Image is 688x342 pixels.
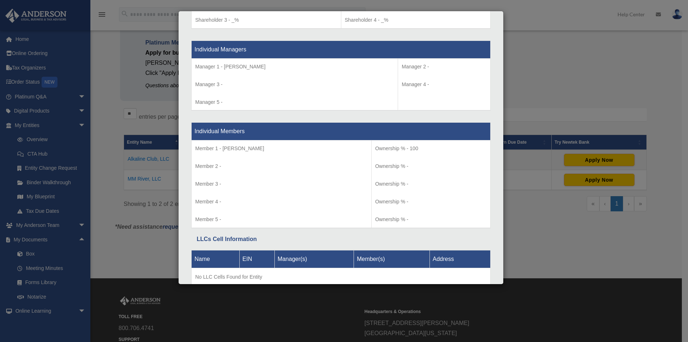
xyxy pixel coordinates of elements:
p: Manager 1 - [PERSON_NAME] [195,62,394,71]
p: Manager 3 - [195,80,394,89]
p: Shareholder 4 - _% [345,16,487,25]
p: Manager 4 - [402,80,487,89]
p: Member 3 - [195,180,368,189]
th: Address [430,250,490,268]
p: Ownership % - [375,162,487,171]
p: Shareholder 3 - _% [195,16,337,25]
p: Ownership % - 100 [375,144,487,153]
p: Manager 2 - [402,62,487,71]
th: Individual Managers [192,41,491,58]
p: Ownership % - [375,215,487,224]
p: Manager 5 - [195,98,394,107]
th: EIN [239,250,274,268]
td: No LLC Cells Found for Entity [192,268,491,286]
th: Name [192,250,240,268]
div: LLCs Cell Information [197,234,485,244]
p: Member 5 - [195,215,368,224]
p: Member 4 - [195,197,368,206]
th: Member(s) [354,250,430,268]
p: Ownership % - [375,180,487,189]
p: Member 1 - [PERSON_NAME] [195,144,368,153]
p: Ownership % - [375,197,487,206]
p: Member 2 - [195,162,368,171]
th: Individual Members [192,123,491,140]
th: Manager(s) [274,250,354,268]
